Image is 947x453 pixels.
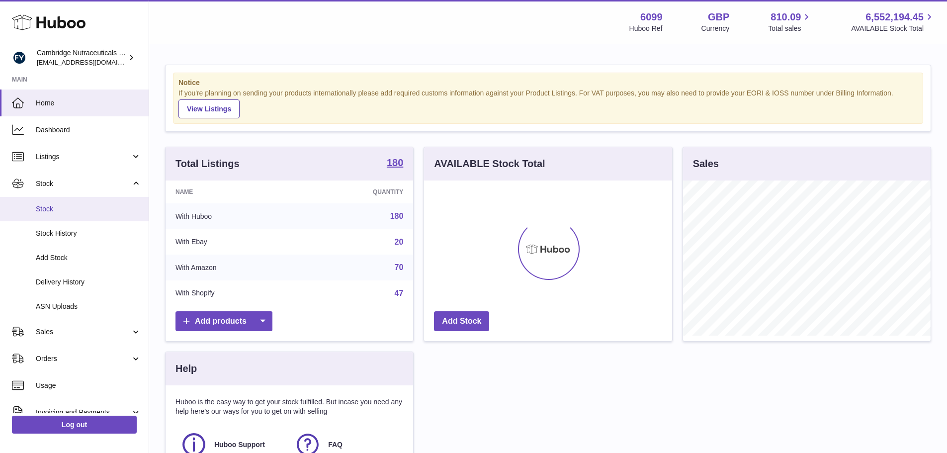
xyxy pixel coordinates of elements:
[768,10,812,33] a: 810.09 Total sales
[390,212,404,220] a: 180
[37,58,146,66] span: [EMAIL_ADDRESS][DOMAIN_NAME]
[166,229,301,255] td: With Ebay
[640,10,663,24] strong: 6099
[36,327,131,337] span: Sales
[395,238,404,246] a: 20
[36,277,141,287] span: Delivery History
[387,158,403,170] a: 180
[166,203,301,229] td: With Huboo
[12,416,137,434] a: Log out
[865,10,924,24] span: 6,552,194.45
[395,263,404,272] a: 70
[175,397,403,416] p: Huboo is the easy way to get your stock fulfilled. But incase you need any help here's our ways f...
[36,125,141,135] span: Dashboard
[214,440,265,450] span: Huboo Support
[36,152,131,162] span: Listings
[36,408,131,417] span: Invoicing and Payments
[36,204,141,214] span: Stock
[708,10,729,24] strong: GBP
[36,354,131,363] span: Orders
[395,289,404,297] a: 47
[768,24,812,33] span: Total sales
[175,362,197,375] h3: Help
[166,280,301,306] td: With Shopify
[36,381,141,390] span: Usage
[629,24,663,33] div: Huboo Ref
[851,24,935,33] span: AVAILABLE Stock Total
[36,253,141,263] span: Add Stock
[771,10,801,24] span: 810.09
[166,181,301,203] th: Name
[434,157,545,171] h3: AVAILABLE Stock Total
[178,89,918,118] div: If you're planning on sending your products internationally please add required customs informati...
[36,179,131,188] span: Stock
[166,255,301,280] td: With Amazon
[693,157,719,171] h3: Sales
[175,311,272,332] a: Add products
[36,98,141,108] span: Home
[851,10,935,33] a: 6,552,194.45 AVAILABLE Stock Total
[387,158,403,168] strong: 180
[36,302,141,311] span: ASN Uploads
[434,311,489,332] a: Add Stock
[301,181,414,203] th: Quantity
[701,24,730,33] div: Currency
[37,48,126,67] div: Cambridge Nutraceuticals Ltd
[12,50,27,65] img: huboo@camnutra.com
[328,440,343,450] span: FAQ
[178,99,240,118] a: View Listings
[178,78,918,88] strong: Notice
[36,229,141,238] span: Stock History
[175,157,240,171] h3: Total Listings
